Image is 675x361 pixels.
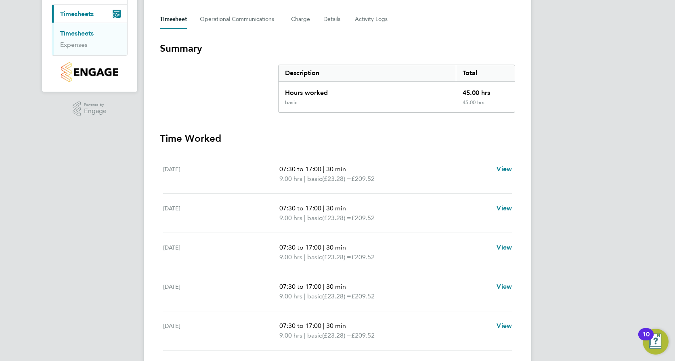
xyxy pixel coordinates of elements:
[285,99,297,106] div: basic
[322,292,351,300] span: (£23.28) =
[307,213,322,223] span: basic
[456,99,515,112] div: 45.00 hrs
[497,321,512,331] a: View
[279,165,321,173] span: 07:30 to 17:00
[323,204,325,212] span: |
[497,164,512,174] a: View
[278,65,515,113] div: Summary
[163,164,279,184] div: [DATE]
[304,292,306,300] span: |
[323,322,325,330] span: |
[351,253,375,261] span: £209.52
[322,175,351,183] span: (£23.28) =
[163,282,279,301] div: [DATE]
[60,29,94,37] a: Timesheets
[351,332,375,339] span: £209.52
[497,243,512,252] a: View
[497,204,512,213] a: View
[61,62,118,82] img: countryside-properties-logo-retina.png
[326,283,346,290] span: 30 min
[279,332,302,339] span: 9.00 hrs
[279,292,302,300] span: 9.00 hrs
[160,10,187,29] button: Timesheet
[497,322,512,330] span: View
[163,321,279,340] div: [DATE]
[291,10,310,29] button: Charge
[497,204,512,212] span: View
[279,253,302,261] span: 9.00 hrs
[304,175,306,183] span: |
[200,10,278,29] button: Operational Communications
[60,41,88,48] a: Expenses
[84,101,107,108] span: Powered by
[497,283,512,290] span: View
[326,243,346,251] span: 30 min
[304,214,306,222] span: |
[351,292,375,300] span: £209.52
[163,243,279,262] div: [DATE]
[279,322,321,330] span: 07:30 to 17:00
[355,10,389,29] button: Activity Logs
[160,132,515,145] h3: Time Worked
[60,10,94,18] span: Timesheets
[52,62,128,82] a: Go to home page
[322,332,351,339] span: (£23.28) =
[323,10,342,29] button: Details
[326,165,346,173] span: 30 min
[307,331,322,340] span: basic
[642,334,650,345] div: 10
[279,82,456,99] div: Hours worked
[307,174,322,184] span: basic
[307,252,322,262] span: basic
[323,243,325,251] span: |
[160,42,515,55] h3: Summary
[456,82,515,99] div: 45.00 hrs
[351,214,375,222] span: £209.52
[456,65,515,81] div: Total
[279,214,302,222] span: 9.00 hrs
[279,283,321,290] span: 07:30 to 17:00
[304,332,306,339] span: |
[279,175,302,183] span: 9.00 hrs
[323,165,325,173] span: |
[326,322,346,330] span: 30 min
[351,175,375,183] span: £209.52
[323,283,325,290] span: |
[322,253,351,261] span: (£23.28) =
[52,23,127,55] div: Timesheets
[279,204,321,212] span: 07:30 to 17:00
[279,243,321,251] span: 07:30 to 17:00
[73,101,107,117] a: Powered byEngage
[497,165,512,173] span: View
[163,204,279,223] div: [DATE]
[304,253,306,261] span: |
[643,329,669,355] button: Open Resource Center, 10 new notifications
[497,282,512,292] a: View
[84,108,107,115] span: Engage
[52,5,127,23] button: Timesheets
[322,214,351,222] span: (£23.28) =
[279,65,456,81] div: Description
[326,204,346,212] span: 30 min
[497,243,512,251] span: View
[307,292,322,301] span: basic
